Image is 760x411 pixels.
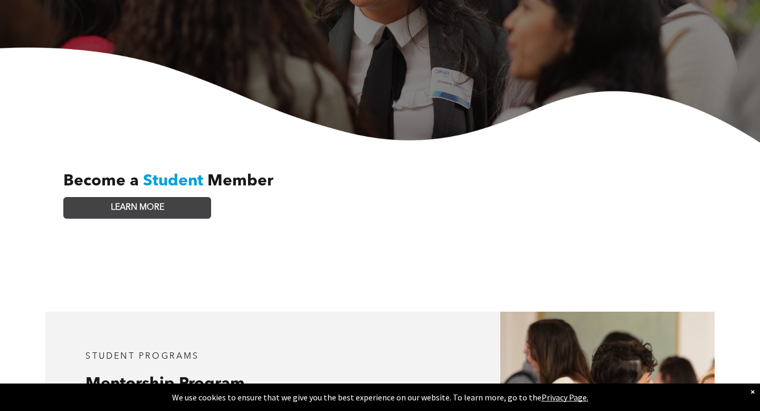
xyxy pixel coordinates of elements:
span: student programs [85,352,199,361]
span: Student [143,173,203,189]
span: LEARN MORE [111,203,164,213]
a: LEARN MORE [63,197,211,219]
span: Become a [63,173,139,189]
h3: Mentorship Program [85,375,460,394]
a: Privacy Page. [541,392,588,403]
span: Member [207,173,273,189]
div: Dismiss notification [750,386,755,397]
